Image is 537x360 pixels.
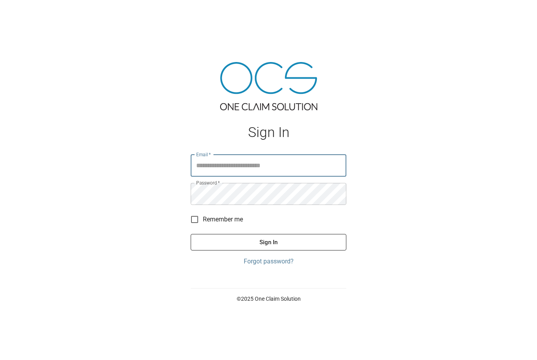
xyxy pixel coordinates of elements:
span: Remember me [203,215,243,224]
img: ocs-logo-tra.png [220,62,317,110]
label: Email [196,151,211,158]
img: ocs-logo-white-transparent.png [9,5,41,20]
label: Password [196,179,220,186]
a: Forgot password? [191,257,346,266]
p: © 2025 One Claim Solution [191,295,346,303]
h1: Sign In [191,124,346,141]
button: Sign In [191,234,346,250]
